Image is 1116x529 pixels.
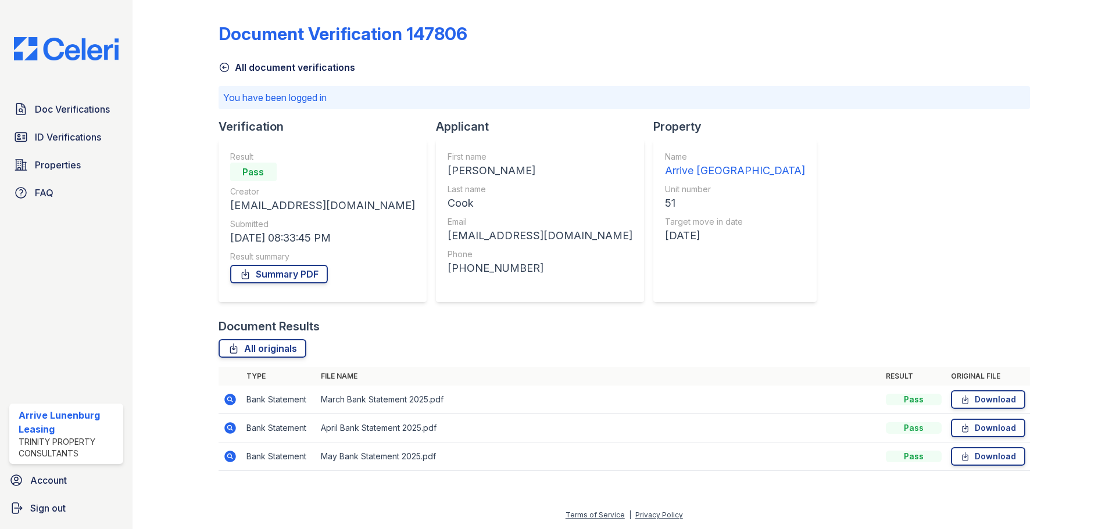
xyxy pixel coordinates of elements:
div: Email [448,216,632,228]
div: Cook [448,195,632,211]
div: Pass [886,451,942,462]
th: File name [316,367,881,386]
a: Properties [9,153,123,177]
td: May Bank Statement 2025.pdf [316,442,881,471]
div: Result [230,151,415,163]
a: Sign out [5,496,128,520]
span: Doc Verifications [35,102,110,116]
th: Type [242,367,316,386]
div: [PERSON_NAME] [448,163,632,179]
th: Original file [946,367,1030,386]
div: Verification [219,118,436,135]
div: [DATE] 08:33:45 PM [230,230,415,246]
a: All document verifications [219,60,355,74]
a: Summary PDF [230,265,328,283]
div: Phone [448,249,632,260]
div: Document Results [219,318,320,334]
span: ID Verifications [35,130,101,144]
div: [EMAIL_ADDRESS][DOMAIN_NAME] [230,197,415,214]
div: First name [448,151,632,163]
td: April Bank Statement 2025.pdf [316,414,881,442]
span: Sign out [30,501,66,515]
img: CE_Logo_Blue-a8612792a0a2168367f1c8372b55b34899dd931a85d93a1a3d3e32e68fde9ad4.png [5,37,128,60]
div: Pass [886,422,942,434]
div: Unit number [665,183,805,195]
a: Download [951,419,1025,437]
span: Account [30,473,67,487]
a: Privacy Policy [635,510,683,519]
a: Name Arrive [GEOGRAPHIC_DATA] [665,151,805,179]
div: 51 [665,195,805,211]
div: Trinity Property Consultants [19,436,119,459]
span: Properties [35,158,81,172]
p: You have been logged in [223,91,1025,105]
a: Download [951,447,1025,466]
div: Name [665,151,805,163]
a: Terms of Service [566,510,625,519]
a: Account [5,469,128,492]
a: Doc Verifications [9,98,123,121]
div: | [629,510,631,519]
div: Pass [886,394,942,405]
div: Arrive [GEOGRAPHIC_DATA] [665,163,805,179]
div: Result summary [230,251,415,262]
div: [EMAIL_ADDRESS][DOMAIN_NAME] [448,228,632,244]
a: Download [951,390,1025,409]
div: Submitted [230,218,415,230]
div: Last name [448,183,632,195]
div: Arrive Lunenburg Leasing [19,408,119,436]
th: Result [881,367,946,386]
div: [PHONE_NUMBER] [448,260,632,276]
div: Document Verification 147806 [219,23,467,44]
div: Target move in date [665,216,805,228]
div: Creator [230,186,415,197]
a: FAQ [9,181,123,204]
td: Bank Statement [242,442,316,471]
td: March Bank Statement 2025.pdf [316,386,881,414]
td: Bank Statement [242,386,316,414]
a: ID Verifications [9,125,123,149]
span: FAQ [35,186,53,200]
div: Applicant [436,118,653,135]
td: Bank Statement [242,414,316,442]
div: Property [653,118,826,135]
div: [DATE] [665,228,805,244]
div: Pass [230,163,277,181]
a: All originals [219,339,306,358]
